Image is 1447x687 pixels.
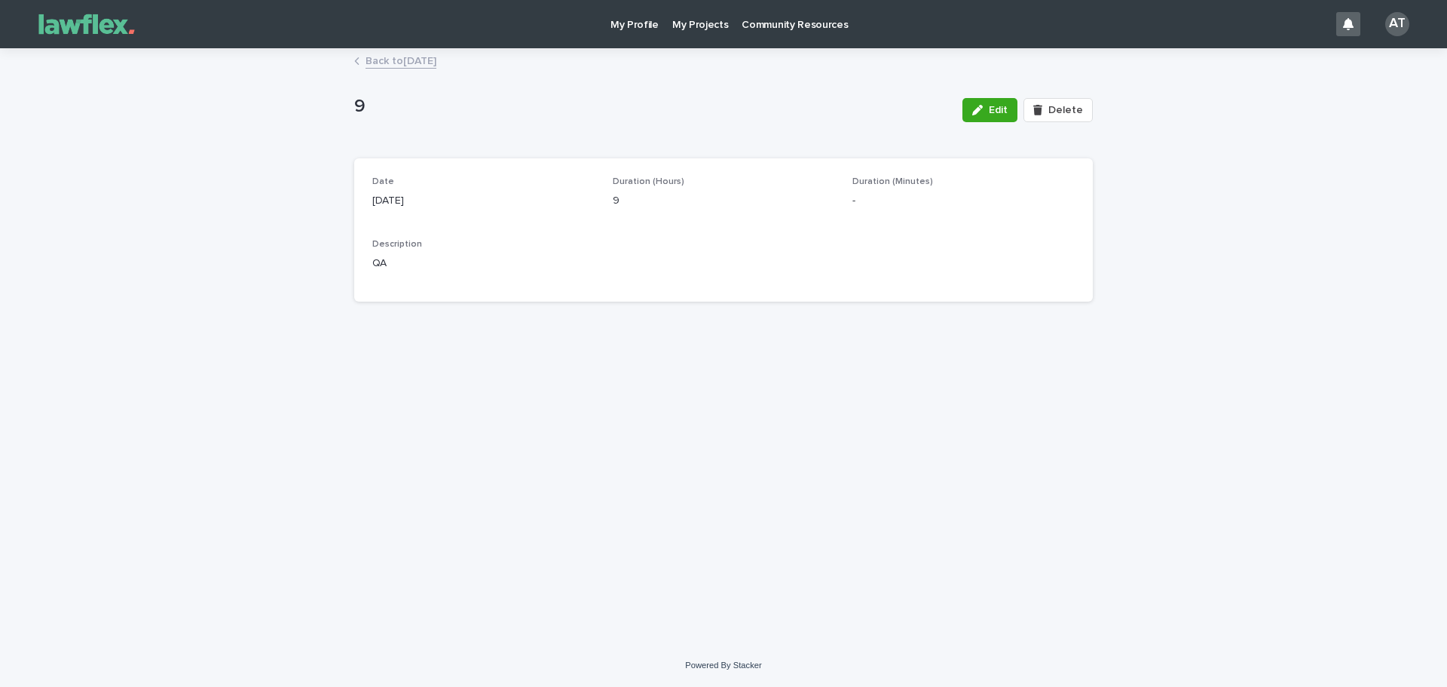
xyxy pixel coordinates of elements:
span: Edit [989,105,1008,115]
button: Edit [962,98,1017,122]
a: Powered By Stacker [685,661,761,670]
p: 9 [613,193,835,209]
span: Duration (Minutes) [852,177,933,186]
p: QA [372,256,1075,271]
p: 9 [354,96,950,118]
img: Gnvw4qrBSHOAfo8VMhG6 [30,9,143,39]
span: Delete [1048,105,1083,115]
p: - [852,193,1075,209]
span: Date [372,177,394,186]
span: Duration (Hours) [613,177,684,186]
a: Back to[DATE] [366,51,436,69]
div: AT [1385,12,1409,36]
button: Delete [1023,98,1093,122]
span: Description [372,240,422,249]
p: [DATE] [372,193,595,209]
